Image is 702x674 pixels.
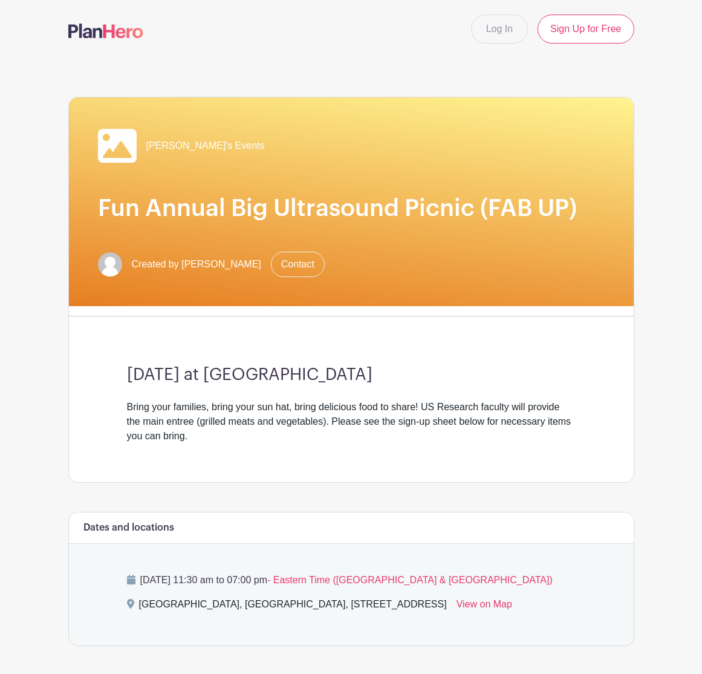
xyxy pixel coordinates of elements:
h1: Fun Annual Big Ultrasound Picnic (FAB UP) [98,194,605,223]
h3: [DATE] at [GEOGRAPHIC_DATA] [127,365,576,385]
img: logo-507f7623f17ff9eddc593b1ce0a138ce2505c220e1c5a4e2b4648c50719b7d32.svg [68,24,143,38]
a: Sign Up for Free [538,15,634,44]
a: View on Map [457,597,512,617]
span: [PERSON_NAME]'s Events [146,139,265,153]
img: default-ce2991bfa6775e67f084385cd625a349d9dcbb7a52a09fb2fda1e96e2d18dcdb.png [98,252,122,276]
a: Log In [471,15,528,44]
a: Contact [271,252,325,277]
div: [GEOGRAPHIC_DATA], [GEOGRAPHIC_DATA], [STREET_ADDRESS] [139,597,447,617]
h6: Dates and locations [83,522,174,534]
span: - Eastern Time ([GEOGRAPHIC_DATA] & [GEOGRAPHIC_DATA]) [267,575,553,585]
div: Bring your families, bring your sun hat, bring delicious food to share! US Research faculty will ... [127,400,576,443]
span: Created by [PERSON_NAME] [132,257,261,272]
p: [DATE] 11:30 am to 07:00 pm [127,573,576,587]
